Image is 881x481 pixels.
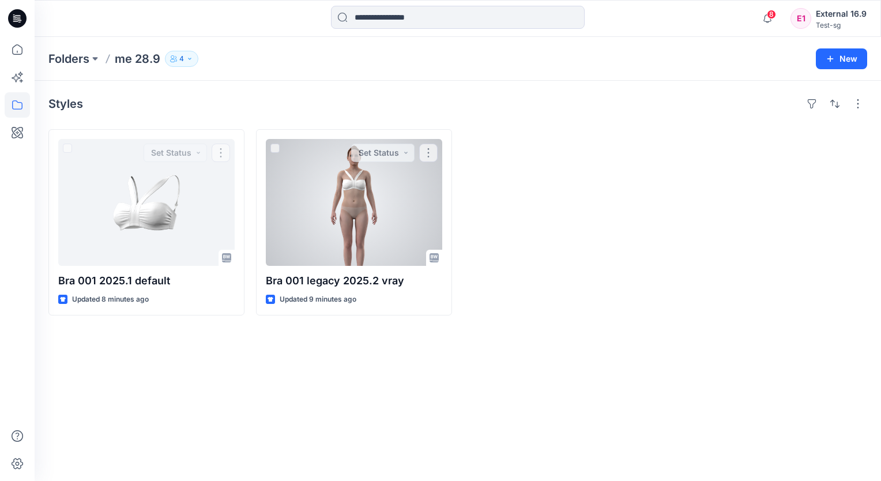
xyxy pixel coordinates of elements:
p: Bra 001 legacy 2025.2 vray [266,273,442,289]
p: 4 [179,52,184,65]
p: Bra 001 2025.1 default [58,273,235,289]
a: Bra 001 legacy 2025.2 vray [266,139,442,266]
div: External 16.9 [816,7,867,21]
button: New [816,48,867,69]
h4: Styles [48,97,83,111]
p: Updated 9 minutes ago [280,294,356,306]
button: 4 [165,51,198,67]
div: Test-sg [816,21,867,29]
span: 8 [767,10,776,19]
p: Updated 8 minutes ago [72,294,149,306]
p: me 28.9 [115,51,160,67]
div: E1 [790,8,811,29]
a: Bra 001 2025.1 default [58,139,235,266]
a: Folders [48,51,89,67]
